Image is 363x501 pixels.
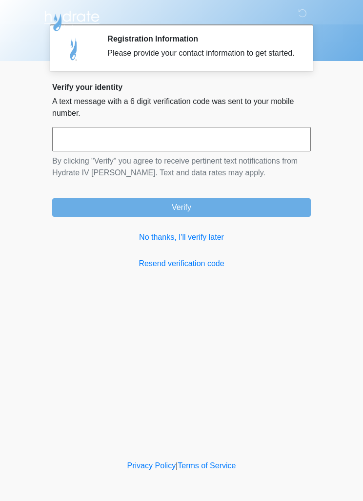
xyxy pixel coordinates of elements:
a: | [176,461,178,470]
a: Privacy Policy [127,461,176,470]
h2: Verify your identity [52,83,311,92]
div: Please provide your contact information to get started. [107,47,296,59]
p: A text message with a 6 digit verification code was sent to your mobile number. [52,96,311,119]
img: Hydrate IV Bar - Chandler Logo [42,7,101,32]
p: By clicking "Verify" you agree to receive pertinent text notifications from Hydrate IV [PERSON_NA... [52,155,311,179]
a: Resend verification code [52,258,311,270]
a: No thanks, I'll verify later [52,231,311,243]
button: Verify [52,198,311,217]
img: Agent Avatar [60,34,89,63]
a: Terms of Service [178,461,236,470]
